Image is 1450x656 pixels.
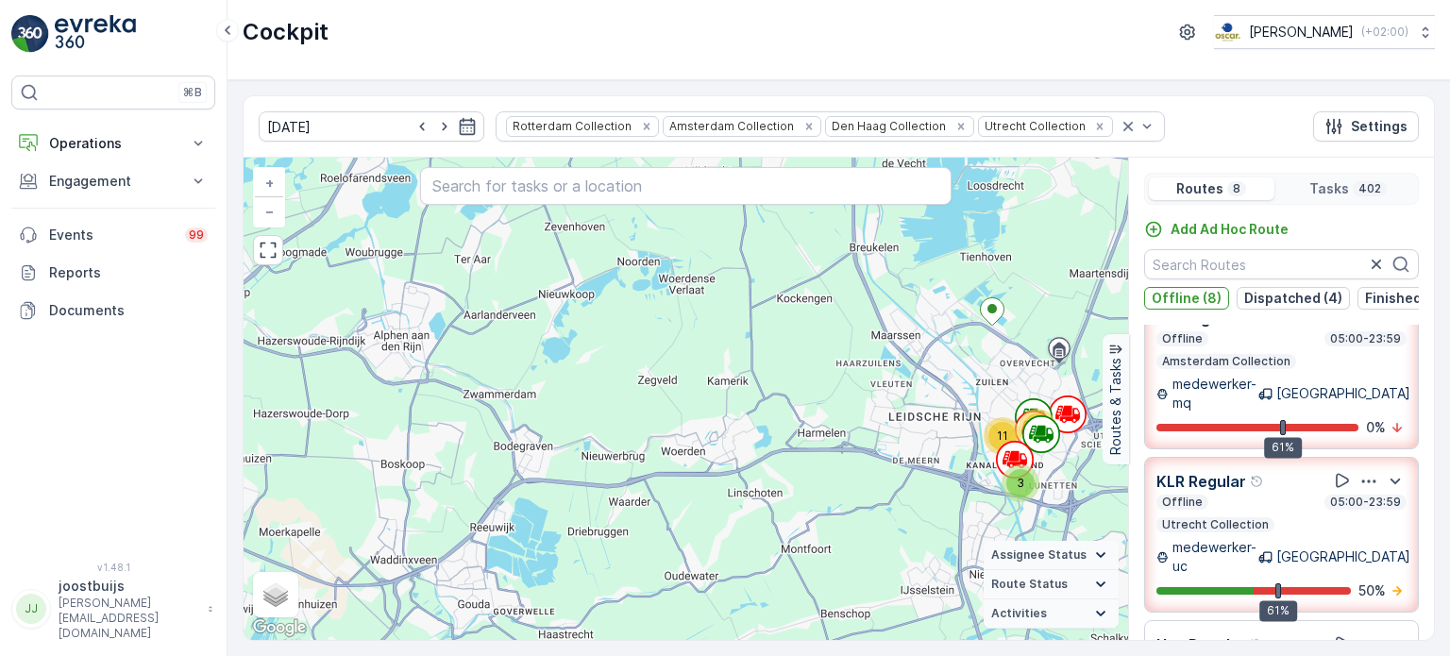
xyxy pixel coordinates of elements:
div: 39 [1019,409,1056,446]
button: Settings [1313,111,1419,142]
button: Offline (8) [1144,287,1229,310]
input: dd/mm/yyyy [259,111,484,142]
p: Dispatched (4) [1244,289,1342,308]
summary: Activities [984,599,1119,629]
span: Activities [991,606,1047,621]
span: Assignee Status [991,547,1087,563]
p: Tasks [1309,179,1349,198]
div: Amsterdam Collection [664,117,797,135]
p: 402 [1357,181,1383,196]
div: 3 [1002,464,1039,502]
button: [PERSON_NAME](+02:00) [1214,15,1435,49]
p: Routes [1176,179,1223,198]
p: 8 [1231,181,1242,196]
p: Nes Regular [1156,633,1246,656]
p: medewerker-mq [1172,375,1258,412]
p: 50 % [1358,581,1386,600]
div: Rotterdam Collection [507,117,634,135]
p: [GEOGRAPHIC_DATA] [1276,384,1410,403]
a: Events99 [11,216,215,254]
div: 61% [1259,600,1297,621]
p: Offline [1160,495,1205,510]
p: 05:00-23:59 [1328,331,1403,346]
p: Offline (8) [1152,289,1222,308]
p: ⌘B [183,85,202,100]
div: Den Haag Collection [826,117,949,135]
p: joostbuijs [59,577,198,596]
p: Reports [49,263,208,282]
p: Documents [49,301,208,320]
div: Remove Amsterdam Collection [799,119,819,134]
p: [GEOGRAPHIC_DATA] [1276,547,1410,566]
button: Dispatched (4) [1237,287,1350,310]
a: Zoom Out [255,197,283,226]
input: Search for tasks or a location [420,167,951,205]
a: Open this area in Google Maps (opens a new window) [248,615,311,640]
span: v 1.48.1 [11,562,215,573]
button: Engagement [11,162,215,200]
p: Settings [1351,117,1408,136]
p: 0 % [1366,418,1386,437]
div: Remove Den Haag Collection [951,119,971,134]
p: Amsterdam Collection [1160,354,1292,369]
p: ( +02:00 ) [1361,25,1408,40]
p: Finished (10) [1365,289,1450,308]
a: Documents [11,292,215,329]
img: basis-logo_rgb2x.png [1214,22,1241,42]
summary: Route Status [984,570,1119,599]
p: Operations [49,134,177,153]
img: logo [11,15,49,53]
span: − [265,203,275,219]
span: + [265,175,274,191]
div: Remove Utrecht Collection [1089,119,1110,134]
p: medewerker-uc [1172,538,1258,576]
div: Remove Rotterdam Collection [636,119,657,134]
a: Reports [11,254,215,292]
div: Help Tooltip Icon [1250,474,1265,489]
input: Search Routes [1144,249,1419,279]
a: Layers [255,574,296,615]
span: Route Status [991,577,1068,592]
p: Add Ad Hoc Route [1171,220,1289,239]
div: Help Tooltip Icon [1250,637,1265,652]
div: 11 [984,417,1021,455]
div: 61% [1264,437,1302,458]
p: Cockpit [243,17,329,47]
p: Routes & Tasks [1106,358,1125,455]
p: [PERSON_NAME] [1249,23,1354,42]
span: 11 [997,429,1008,443]
p: [PERSON_NAME][EMAIL_ADDRESS][DOMAIN_NAME] [59,596,198,641]
a: Add Ad Hoc Route [1144,220,1289,239]
img: logo_light-DOdMpM7g.png [55,15,136,53]
p: 99 [189,227,204,243]
div: Help Tooltip Icon [1243,311,1258,326]
p: 05:00-23:59 [1328,495,1403,510]
img: Google [248,615,311,640]
p: Events [49,226,174,244]
p: Engagement [49,172,177,191]
summary: Assignee Status [984,541,1119,570]
p: Offline [1160,331,1205,346]
div: JJ [16,594,46,624]
button: JJjoostbuijs[PERSON_NAME][EMAIL_ADDRESS][DOMAIN_NAME] [11,577,215,641]
a: Zoom In [255,169,283,197]
div: Utrecht Collection [979,117,1088,135]
p: Utrecht Collection [1160,517,1271,532]
span: 3 [1017,476,1024,490]
p: KLR Regular [1156,470,1246,493]
button: Operations [11,125,215,162]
